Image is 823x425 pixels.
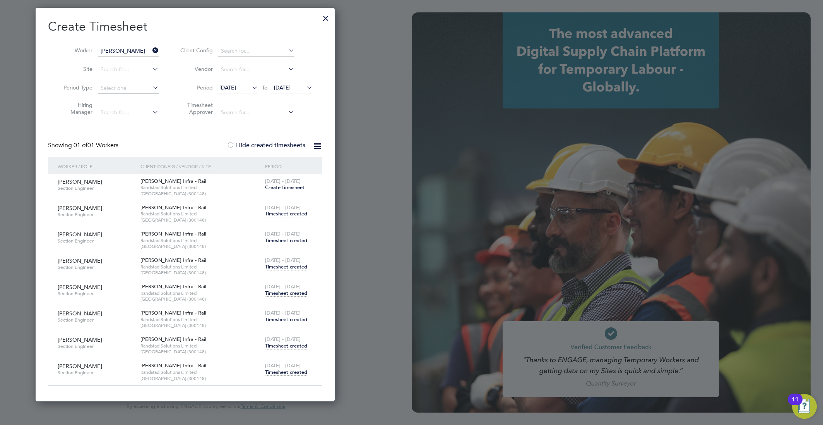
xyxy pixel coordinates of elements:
input: Search for... [98,46,159,57]
span: Section Engineer [58,212,135,218]
span: [DATE] - [DATE] [265,204,301,211]
span: Randstad Solutions Limited [140,184,261,191]
div: 11 [792,399,799,410]
span: [PERSON_NAME] Infra - Rail [140,310,206,316]
label: Vendor [178,65,213,72]
span: Timesheet created [265,210,307,217]
span: [PERSON_NAME] [58,205,102,212]
div: Showing [48,141,120,150]
span: [PERSON_NAME] [58,257,102,264]
span: [DATE] - [DATE] [265,257,301,263]
span: [DATE] - [DATE] [265,336,301,342]
label: Period [178,84,213,91]
label: Period Type [58,84,92,91]
span: [PERSON_NAME] [58,363,102,370]
span: [GEOGRAPHIC_DATA] (300148) [140,270,261,276]
span: To [260,83,270,93]
span: Section Engineer [58,264,135,270]
span: [PERSON_NAME] Infra - Rail [140,178,206,184]
span: [GEOGRAPHIC_DATA] (300148) [140,243,261,249]
span: Create timesheet [265,184,305,191]
span: Section Engineer [58,185,135,191]
span: Timesheet created [265,290,307,297]
span: Randstad Solutions Limited [140,237,261,244]
span: [DATE] - [DATE] [265,178,301,184]
span: Randstad Solutions Limited [140,343,261,349]
span: [DATE] - [DATE] [265,283,301,290]
div: Client Config / Vendor / Site [139,157,263,175]
button: Open Resource Center, 11 new notifications [792,394,817,419]
span: [GEOGRAPHIC_DATA] (300148) [140,322,261,329]
span: [PERSON_NAME] Infra - Rail [140,204,206,211]
span: Section Engineer [58,370,135,376]
span: Timesheet created [265,263,307,270]
span: [DATE] [219,84,236,91]
span: Randstad Solutions Limited [140,211,261,217]
span: Section Engineer [58,317,135,323]
span: Randstad Solutions Limited [140,264,261,270]
div: Worker / Role [56,157,139,175]
span: Section Engineer [58,238,135,244]
span: [DATE] - [DATE] [265,310,301,316]
label: Site [58,65,92,72]
label: Timesheet Approver [178,102,213,115]
span: [PERSON_NAME] [58,231,102,238]
span: Randstad Solutions Limited [140,317,261,323]
span: Randstad Solutions Limited [140,290,261,296]
input: Search for... [218,107,294,118]
div: Period [263,157,315,175]
input: Search for... [218,64,294,75]
span: [GEOGRAPHIC_DATA] (300148) [140,375,261,382]
span: 01 of [74,141,87,149]
span: Timesheet created [265,342,307,349]
span: [PERSON_NAME] Infra - Rail [140,231,206,237]
label: Worker [58,47,92,54]
input: Search for... [218,46,294,57]
span: Timesheet created [265,369,307,376]
label: Hiring Manager [58,102,92,115]
span: [PERSON_NAME] Infra - Rail [140,362,206,369]
span: [DATE] - [DATE] [265,231,301,237]
span: [PERSON_NAME] Infra - Rail [140,257,206,263]
span: Section Engineer [58,343,135,349]
span: [GEOGRAPHIC_DATA] (300148) [140,296,261,302]
span: Timesheet created [265,316,307,323]
span: [DATE] [274,84,291,91]
input: Search for... [98,107,159,118]
span: [PERSON_NAME] Infra - Rail [140,283,206,290]
span: 01 Workers [74,141,118,149]
span: Timesheet created [265,237,307,244]
label: Hide created timesheets [227,141,305,149]
h2: Create Timesheet [48,19,322,35]
span: [DATE] - [DATE] [265,362,301,369]
span: [GEOGRAPHIC_DATA] (300148) [140,191,261,197]
span: Section Engineer [58,291,135,297]
span: [PERSON_NAME] [58,310,102,317]
input: Search for... [98,64,159,75]
span: [PERSON_NAME] [58,178,102,185]
input: Select one [98,83,159,94]
span: Randstad Solutions Limited [140,369,261,375]
span: [PERSON_NAME] [58,284,102,291]
span: [GEOGRAPHIC_DATA] (300148) [140,349,261,355]
span: [GEOGRAPHIC_DATA] (300148) [140,217,261,223]
label: Client Config [178,47,213,54]
span: [PERSON_NAME] Infra - Rail [140,336,206,342]
span: [PERSON_NAME] [58,336,102,343]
